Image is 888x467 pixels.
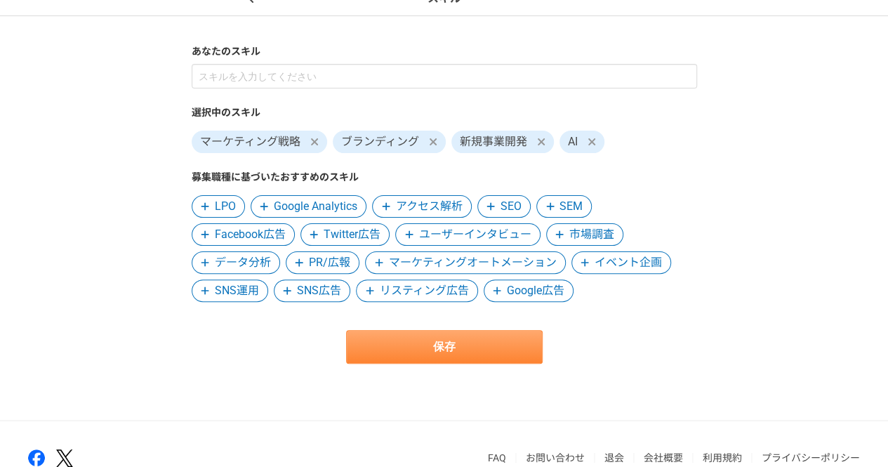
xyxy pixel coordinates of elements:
span: AI [568,133,578,150]
a: FAQ [488,452,506,463]
span: Twitter広告 [324,226,380,243]
span: 新規事業開発 [460,133,527,150]
a: お問い合わせ [526,452,585,463]
img: facebook-2adfd474.png [28,449,45,466]
span: SEO [501,198,522,215]
span: SEM [559,198,583,215]
span: Google広告 [507,282,564,299]
span: Facebook広告 [215,226,286,243]
a: 利用規約 [703,452,742,463]
span: SNS広告 [297,282,341,299]
span: イベント企画 [595,254,662,271]
span: SNS運用 [215,282,259,299]
label: あなたのスキル [192,44,697,59]
span: データ分析 [215,254,271,271]
a: プライバシーポリシー [762,452,860,463]
img: x-391a3a86.png [56,449,73,467]
a: 会社概要 [644,452,683,463]
span: ブランディング [341,133,419,150]
button: 保存 [346,330,543,364]
span: Google Analytics [274,198,357,215]
span: ユーザーインタビュー [419,226,531,243]
label: 募集職種に基づいたおすすめのスキル [192,170,697,185]
span: LPO [215,198,236,215]
span: 市場調査 [569,226,614,243]
input: スキルを入力してください [192,64,697,88]
span: PR/広報 [309,254,350,271]
a: 退会 [604,452,624,463]
span: アクセス解析 [396,198,463,215]
span: リスティング広告 [380,282,469,299]
span: マーケティングオートメーション [389,254,557,271]
label: 選択中のスキル [192,105,697,120]
span: マーケティング戦略 [200,133,300,150]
